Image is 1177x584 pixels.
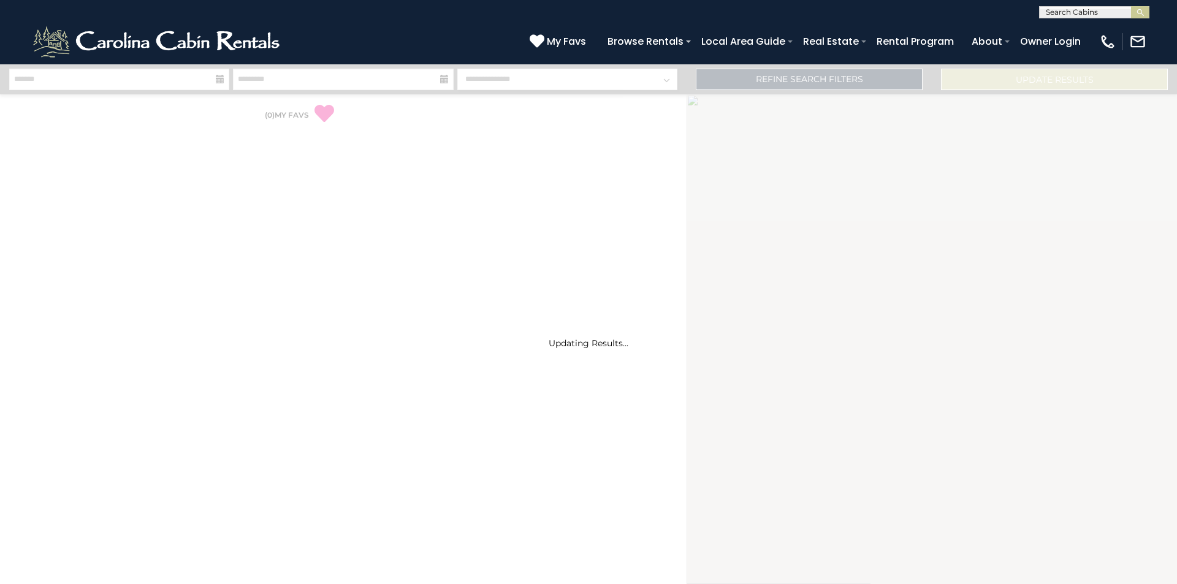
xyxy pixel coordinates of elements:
a: Owner Login [1014,31,1087,52]
img: mail-regular-white.png [1129,33,1146,50]
span: My Favs [547,34,586,49]
img: White-1-2.png [31,23,285,60]
a: My Favs [530,34,589,50]
a: About [966,31,1008,52]
img: phone-regular-white.png [1099,33,1116,50]
a: Browse Rentals [601,31,690,52]
a: Rental Program [870,31,960,52]
a: Real Estate [797,31,865,52]
a: Local Area Guide [695,31,791,52]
